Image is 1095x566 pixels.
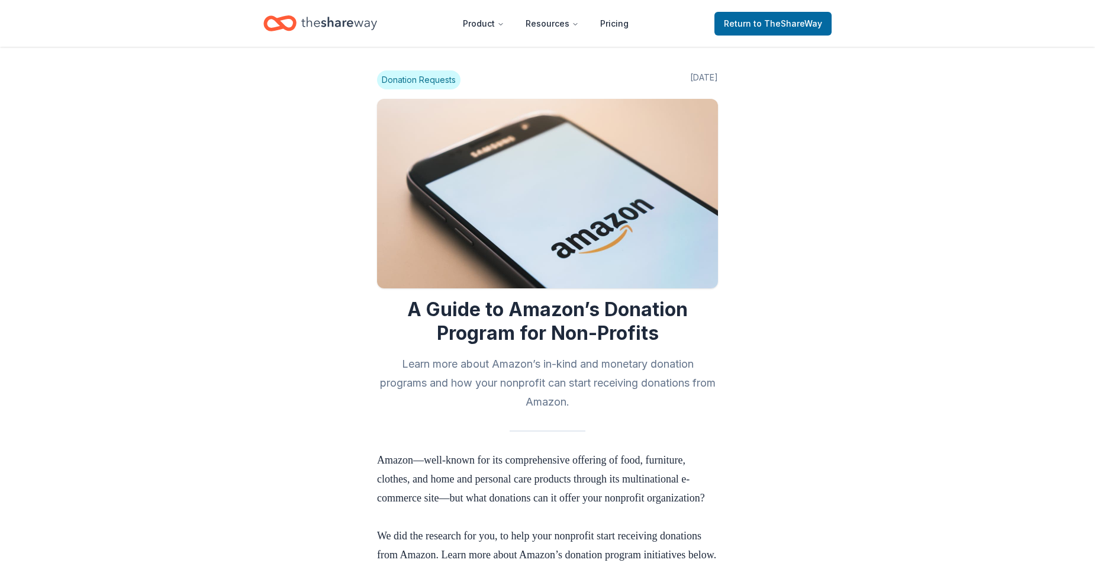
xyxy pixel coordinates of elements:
img: Image for A Guide to Amazon’s Donation Program for Non-Profits [377,99,718,288]
a: Pricing [591,12,638,36]
span: to TheShareWay [753,18,822,28]
nav: Main [453,9,638,37]
h2: Learn more about Amazon’s in-kind and monetary donation programs and how your nonprofit can start... [377,355,718,411]
a: Returnto TheShareWay [714,12,832,36]
span: [DATE] [690,70,718,89]
h1: A Guide to Amazon’s Donation Program for Non-Profits [377,298,718,345]
p: We did the research for you, to help your nonprofit start receiving donations from Amazon. Learn ... [377,526,718,564]
button: Resources [516,12,588,36]
span: Donation Requests [377,70,460,89]
button: Product [453,12,514,36]
a: Home [263,9,377,37]
span: Return [724,17,822,31]
p: Amazon—well-known for its comprehensive offering of food, furniture, clothes, and home and person... [377,451,718,526]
